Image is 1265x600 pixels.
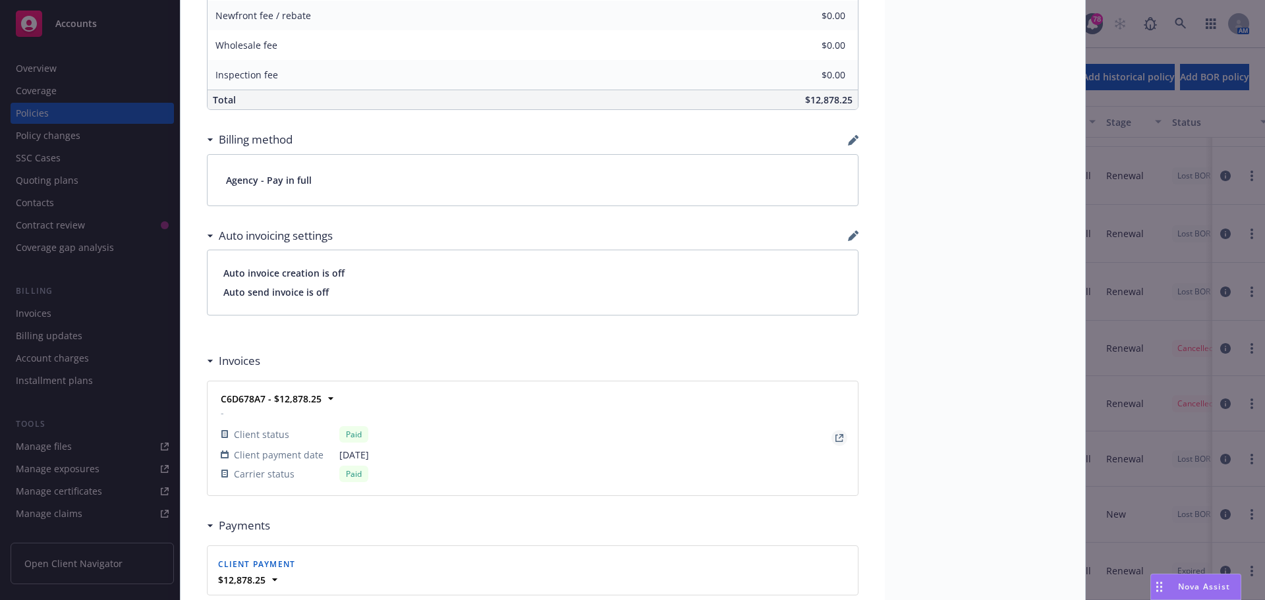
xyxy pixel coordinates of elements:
span: Newfront fee / rebate [215,9,311,22]
div: Billing method [207,131,293,148]
h3: Auto invoicing settings [219,227,333,244]
span: $12,878.25 [805,94,853,106]
div: Paid [339,466,368,482]
input: 0.00 [768,6,853,26]
span: Auto send invoice is off [223,285,842,299]
h3: Payments [219,517,270,534]
div: Paid [339,426,368,443]
strong: $12,878.25 [218,574,266,586]
span: Auto invoice creation is off [223,266,842,280]
span: Client payment date [234,448,323,462]
div: Payments [207,517,270,534]
input: 0.00 [768,36,853,55]
span: [DATE] [339,448,369,462]
span: Inspection fee [215,68,278,81]
h3: Invoices [219,352,260,369]
div: Drag to move [1151,574,1167,599]
div: Agency - Pay in full [208,155,858,205]
a: View Invoice [831,430,847,446]
span: Total [213,94,236,106]
span: Nova Assist [1178,581,1230,592]
strong: C6D678A7 - $12,878.25 [221,393,322,405]
span: Carrier status [234,467,295,481]
span: Wholesale fee [215,39,277,51]
div: Invoices [207,352,260,369]
span: - [221,406,369,420]
div: Auto invoicing settings [207,227,333,244]
h3: Billing method [219,131,293,148]
span: Client payment [218,559,296,570]
button: Nova Assist [1150,574,1241,600]
span: Client status [234,427,289,441]
input: 0.00 [768,65,853,85]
